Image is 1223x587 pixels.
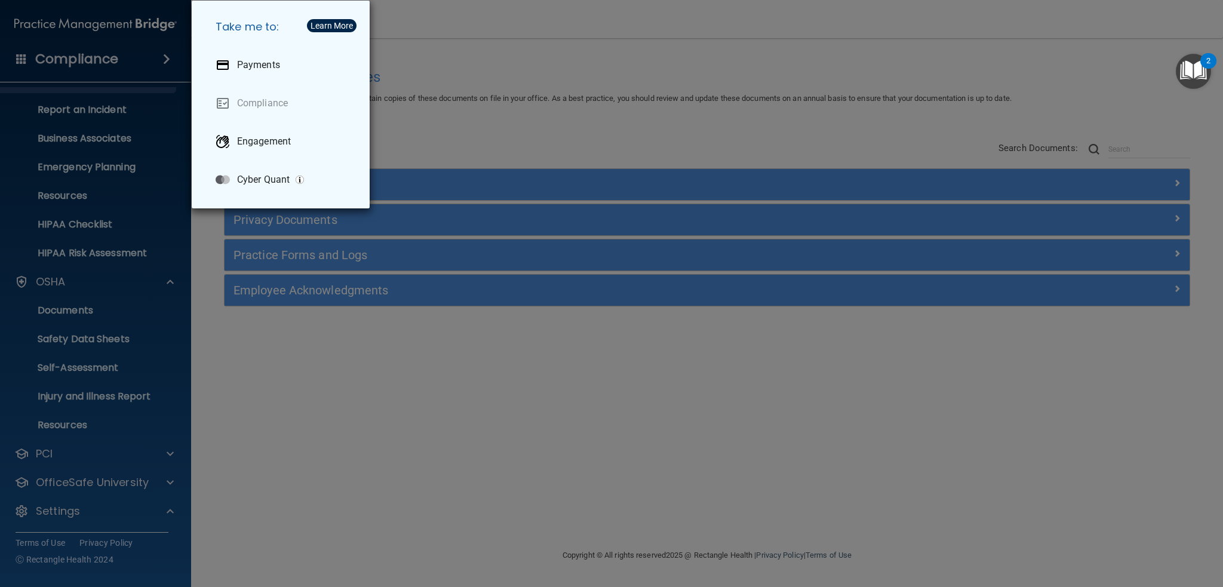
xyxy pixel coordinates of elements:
[237,136,291,147] p: Engagement
[206,125,360,158] a: Engagement
[206,10,360,44] h5: Take me to:
[1017,503,1209,550] iframe: Drift Widget Chat Controller
[237,174,290,186] p: Cyber Quant
[237,59,280,71] p: Payments
[1206,61,1210,76] div: 2
[206,87,360,120] a: Compliance
[206,48,360,82] a: Payments
[206,163,360,196] a: Cyber Quant
[311,21,353,30] div: Learn More
[307,19,357,32] button: Learn More
[1176,54,1211,89] button: Open Resource Center, 2 new notifications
